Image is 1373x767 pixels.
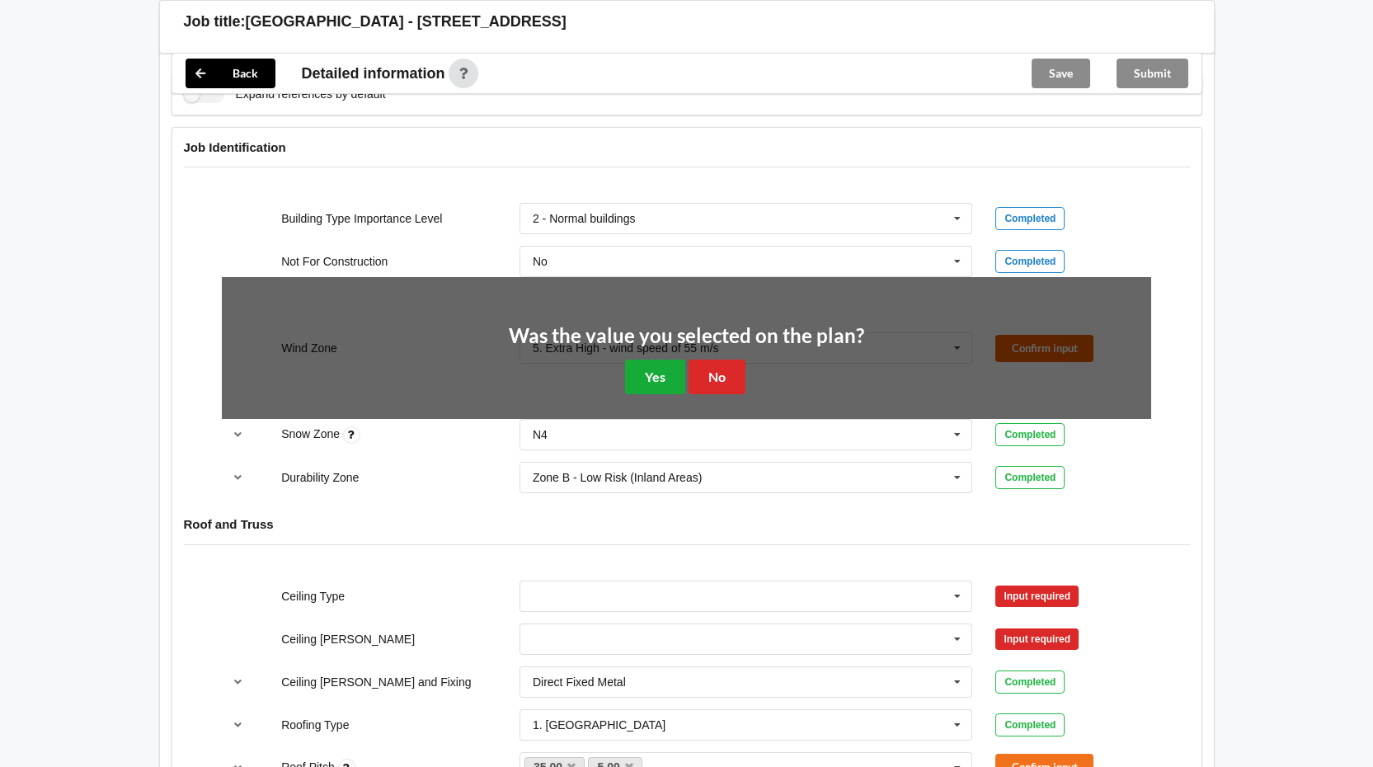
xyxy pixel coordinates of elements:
[995,250,1065,273] div: Completed
[533,719,665,731] div: 1. [GEOGRAPHIC_DATA]
[186,59,275,88] button: Back
[222,710,254,740] button: reference-toggle
[509,323,864,349] h2: Was the value you selected on the plan?
[625,360,685,393] button: Yes
[995,423,1065,446] div: Completed
[533,213,636,224] div: 2 - Normal buildings
[995,628,1079,650] div: Input required
[184,516,1190,532] h4: Roof and Truss
[995,207,1065,230] div: Completed
[246,12,567,31] h3: [GEOGRAPHIC_DATA] - [STREET_ADDRESS]
[995,671,1065,694] div: Completed
[533,256,548,267] div: No
[222,463,254,492] button: reference-toggle
[281,633,415,646] label: Ceiling [PERSON_NAME]
[281,718,349,732] label: Roofing Type
[184,12,246,31] h3: Job title:
[184,86,386,103] label: Expand references by default
[222,667,254,697] button: reference-toggle
[995,586,1079,607] div: Input required
[222,420,254,449] button: reference-toggle
[281,590,345,603] label: Ceiling Type
[302,66,445,81] span: Detailed information
[995,713,1065,736] div: Completed
[281,471,359,484] label: Durability Zone
[533,472,702,483] div: Zone B - Low Risk (Inland Areas)
[281,212,442,225] label: Building Type Importance Level
[281,427,343,440] label: Snow Zone
[995,466,1065,489] div: Completed
[281,255,388,268] label: Not For Construction
[533,676,626,688] div: Direct Fixed Metal
[281,675,471,689] label: Ceiling [PERSON_NAME] and Fixing
[689,360,745,393] button: No
[184,139,1190,155] h4: Job Identification
[533,429,548,440] div: N4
